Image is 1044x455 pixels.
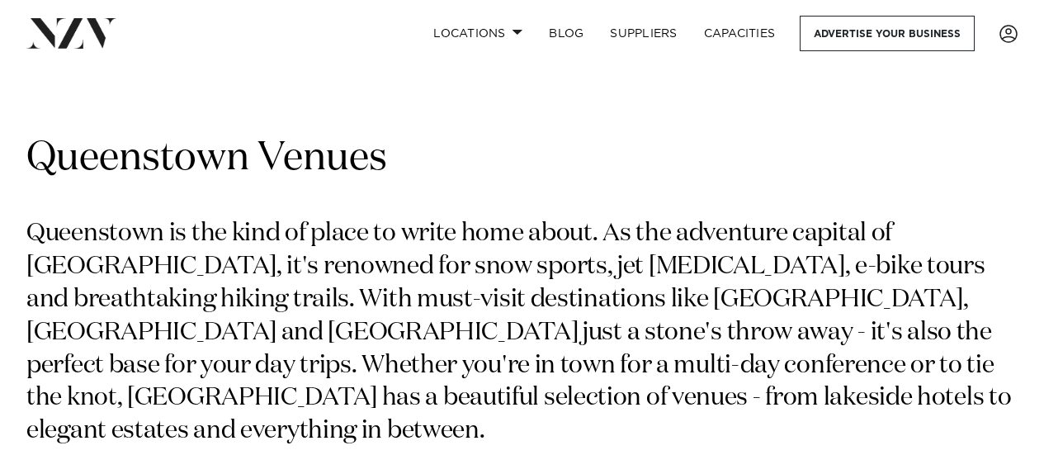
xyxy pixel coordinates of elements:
[26,133,1018,185] h1: Queenstown Venues
[597,16,690,51] a: SUPPLIERS
[691,16,789,51] a: Capacities
[800,16,975,51] a: Advertise your business
[536,16,597,51] a: BLOG
[26,218,1018,448] p: Queenstown is the kind of place to write home about. As the adventure capital of [GEOGRAPHIC_DATA...
[420,16,536,51] a: Locations
[26,18,116,48] img: nzv-logo.png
